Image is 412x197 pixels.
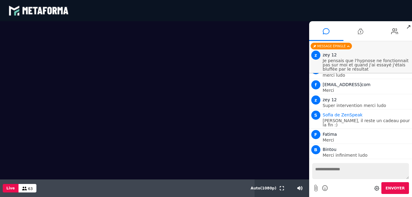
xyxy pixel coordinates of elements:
span: zey 12 [323,52,337,57]
span: Fatima [323,132,337,137]
p: Merci infiniment ludo [323,153,411,157]
span: F [311,130,320,139]
span: Modérateur [323,112,363,117]
div: Message épinglé [311,43,352,49]
span: Auto ( 1080 p) [251,186,276,190]
span: zey 12 [323,97,337,102]
span: z [311,95,320,105]
span: B [311,145,320,154]
button: Envoyer [381,182,409,194]
p: Je pensais que l'hypnose ne fonctionnait pas sur moi et quand j'ai essayé j'étais bluffée par le ... [323,58,411,71]
span: Envoyer [386,186,405,190]
span: S [311,111,320,120]
span: Bintou [323,147,336,152]
p: Super intervention merci ludo [323,103,411,108]
span: [EMAIL_ADDRESS]com [323,82,371,87]
button: Live [3,184,19,192]
span: z [311,51,320,60]
span: ↗ [405,21,412,32]
p: Merci [323,138,411,142]
button: Auto(1080p) [249,179,278,197]
p: merci ludo [323,73,411,77]
p: [PERSON_NAME], il reste un cadeau pour la fin :) [323,119,411,127]
span: f [311,80,320,89]
span: 63 [28,187,33,191]
p: Merci [323,88,411,92]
